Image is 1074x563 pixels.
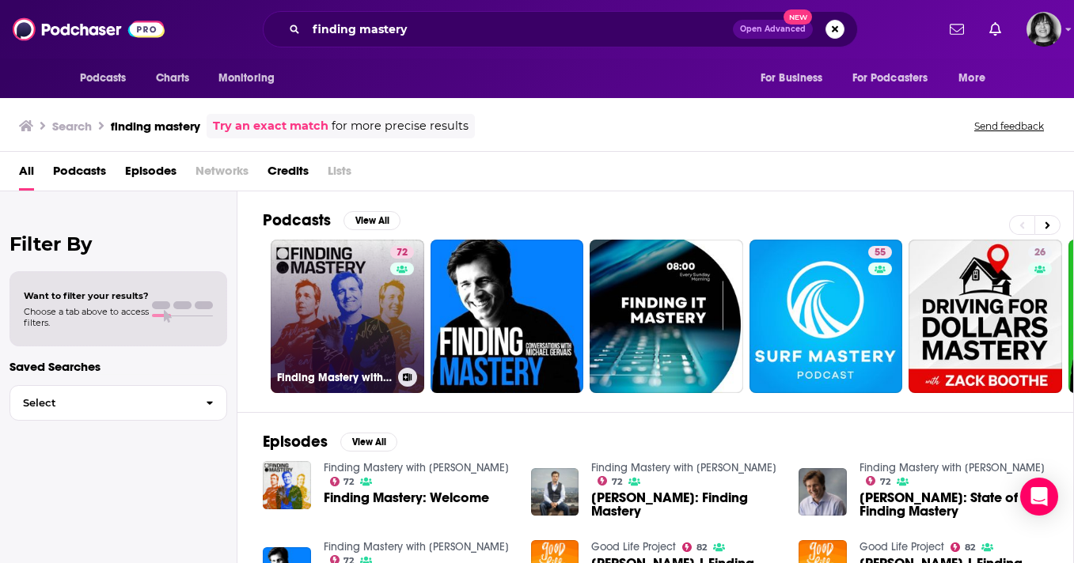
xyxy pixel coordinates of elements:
span: For Podcasters [852,67,928,89]
input: Search podcasts, credits, & more... [306,17,733,42]
a: Finding Mastery with Dr. Michael Gervais [324,540,509,554]
button: Open AdvancedNew [733,20,813,39]
h2: Podcasts [263,210,331,230]
p: Saved Searches [9,359,227,374]
span: [PERSON_NAME]: Finding Mastery [591,491,780,518]
a: Michael Gervais: State of Finding Mastery [860,491,1048,518]
span: [PERSON_NAME]: State of Finding Mastery [860,491,1048,518]
a: Episodes [125,158,176,191]
h3: Finding Mastery with [PERSON_NAME] [277,371,392,384]
img: Michael Gervais: State of Finding Mastery [799,468,847,516]
img: Michael Gervais: Finding Mastery [531,468,579,516]
a: 82 [682,542,707,552]
a: 72 [390,246,414,259]
span: Logged in as parkdalepublicity1 [1027,12,1061,47]
span: Podcasts [80,67,127,89]
a: Try an exact match [213,117,328,135]
a: 26 [1028,246,1052,259]
img: Finding Mastery: Welcome [263,461,311,509]
h3: Search [52,119,92,134]
button: open menu [207,63,295,93]
span: 82 [696,544,707,551]
a: Michael Gervais: Finding Mastery [591,491,780,518]
span: Choose a tab above to access filters. [24,306,149,328]
a: Good Life Project [860,540,944,554]
button: View All [340,433,397,452]
a: Show notifications dropdown [983,16,1008,43]
button: open menu [750,63,843,93]
span: 72 [343,478,354,486]
a: Charts [146,63,199,93]
a: Finding Mastery with Dr. Michael Gervais [591,461,776,474]
h2: Episodes [263,432,328,452]
button: Select [9,385,227,421]
button: open menu [69,63,147,93]
a: PodcastsView All [263,210,400,230]
a: Show notifications dropdown [943,16,970,43]
button: Send feedback [970,119,1049,133]
a: Finding Mastery with Dr. Michael Gervais [860,461,1045,474]
span: 72 [612,478,622,486]
span: More [958,67,985,89]
a: 72 [598,476,622,486]
span: 26 [1034,245,1046,261]
span: Open Advanced [740,25,806,33]
a: EpisodesView All [263,432,397,452]
span: Monitoring [218,67,275,89]
a: 72 [866,476,890,486]
span: Charts [156,67,190,89]
span: Select [10,398,193,408]
a: 72Finding Mastery with [PERSON_NAME] [271,240,424,393]
button: Show profile menu [1027,12,1061,47]
img: Podchaser - Follow, Share and Rate Podcasts [13,14,165,44]
h3: finding mastery [111,119,200,134]
a: 55 [868,246,892,259]
a: 55 [750,240,903,393]
span: Lists [328,158,351,191]
span: for more precise results [332,117,469,135]
button: open menu [842,63,951,93]
span: New [784,9,812,25]
span: Networks [195,158,249,191]
a: 82 [951,542,975,552]
button: open menu [947,63,1005,93]
a: 26 [909,240,1062,393]
span: 72 [397,245,408,261]
span: 55 [875,245,886,261]
a: Good Life Project [591,540,676,554]
div: Search podcasts, credits, & more... [263,11,858,47]
div: Open Intercom Messenger [1020,478,1058,516]
h2: Filter By [9,232,227,255]
a: 72 [330,477,355,486]
a: Finding Mastery: Welcome [324,491,489,504]
img: User Profile [1027,12,1061,47]
a: All [19,158,34,191]
span: 82 [965,544,975,551]
span: Want to filter your results? [24,290,149,301]
button: View All [343,211,400,230]
span: 72 [880,478,890,486]
a: Podcasts [53,158,106,191]
a: Finding Mastery with Dr. Michael Gervais [324,461,509,474]
a: Credits [268,158,309,191]
span: For Business [761,67,823,89]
